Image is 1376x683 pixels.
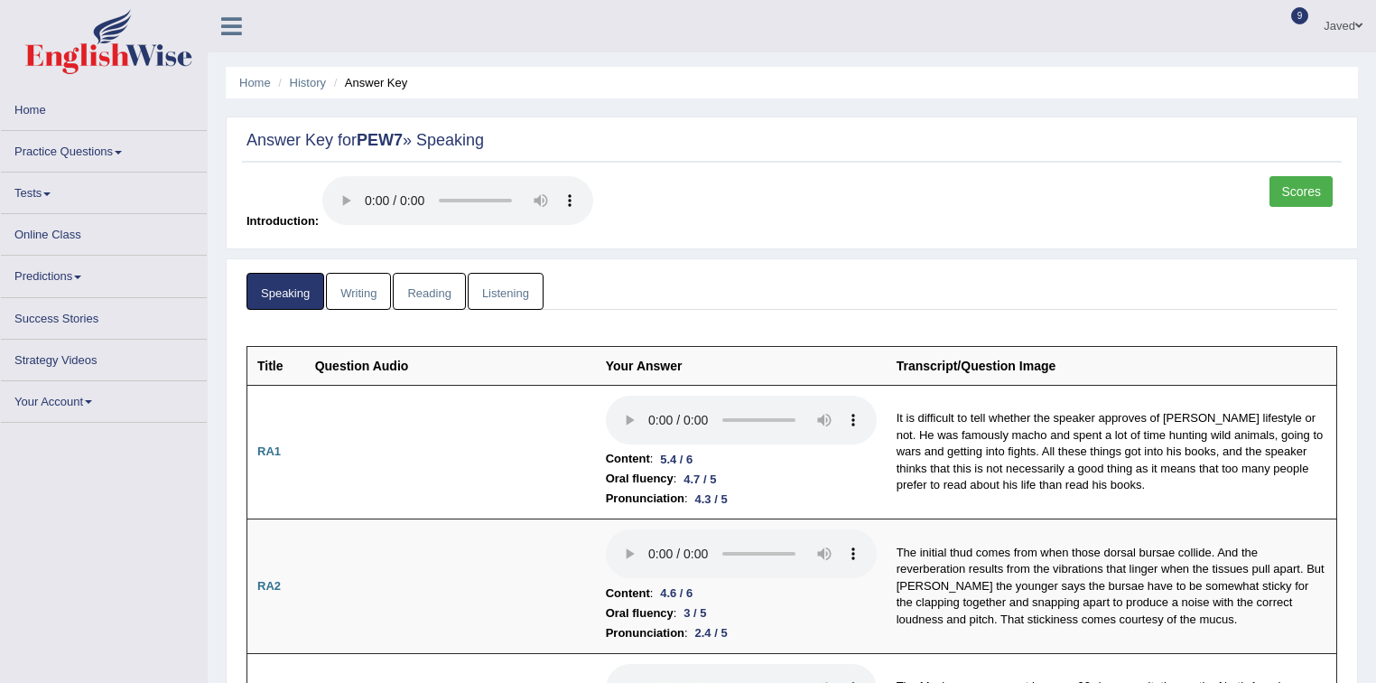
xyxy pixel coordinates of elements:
[326,273,391,310] a: Writing
[688,623,735,642] div: 2.4 / 5
[246,132,1337,150] h2: Answer Key for » Speaking
[606,584,650,603] b: Content
[257,579,281,593] b: RA2
[606,449,650,469] b: Content
[688,490,735,509] div: 4.3 / 5
[606,489,877,509] li: :
[1,256,207,291] a: Predictions
[1269,176,1333,207] a: Scores
[1,340,207,375] a: Strategy Videos
[305,346,596,385] th: Question Audio
[606,603,674,623] b: Oral fluency
[1,131,207,166] a: Practice Questions
[1,173,207,208] a: Tests
[257,444,281,458] b: RA1
[1,298,207,333] a: Success Stories
[606,584,877,603] li: :
[606,603,877,623] li: :
[676,470,723,489] div: 4.7 / 5
[239,76,271,89] a: Home
[290,76,326,89] a: History
[596,346,887,385] th: Your Answer
[653,450,700,469] div: 5.4 / 6
[247,346,305,385] th: Title
[1,214,207,249] a: Online Class
[676,603,713,622] div: 3 / 5
[887,519,1337,654] td: The initial thud comes from when those dorsal bursae collide. And the reverberation results from ...
[653,584,700,603] div: 4.6 / 6
[606,469,877,489] li: :
[246,214,319,228] span: Introduction:
[393,273,465,310] a: Reading
[330,74,408,91] li: Answer Key
[246,273,324,310] a: Speaking
[357,131,403,149] strong: PEW7
[606,469,674,489] b: Oral fluency
[606,623,684,643] b: Pronunciation
[606,489,684,509] b: Pronunciation
[1,89,207,125] a: Home
[606,623,877,643] li: :
[887,385,1337,519] td: It is difficult to tell whether the speaker approves of [PERSON_NAME] lifestyle or not. He was fa...
[1291,7,1309,24] span: 9
[606,449,877,469] li: :
[887,346,1337,385] th: Transcript/Question Image
[468,273,544,310] a: Listening
[1,381,207,416] a: Your Account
